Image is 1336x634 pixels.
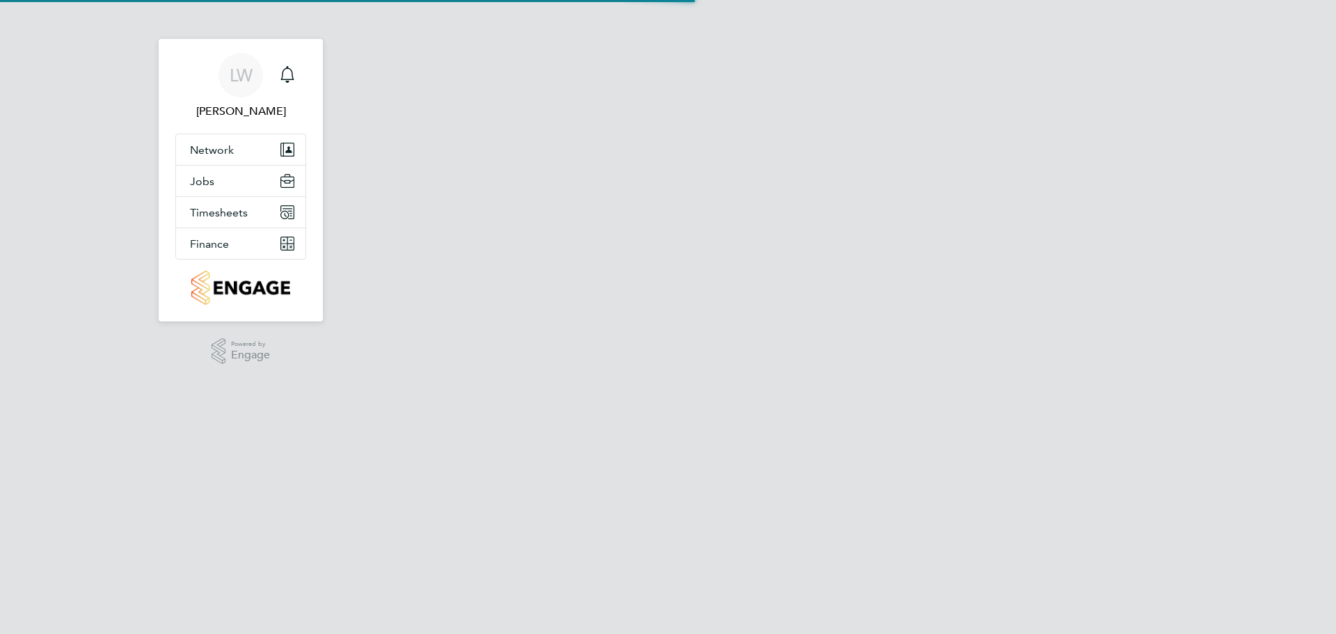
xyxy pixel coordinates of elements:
span: Jobs [190,175,214,188]
a: Powered byEngage [212,338,271,365]
span: Network [190,143,234,157]
button: Jobs [176,166,305,196]
nav: Main navigation [159,39,323,322]
span: Timesheets [190,206,248,219]
span: Finance [190,237,229,251]
button: Timesheets [176,197,305,228]
a: LW[PERSON_NAME] [175,53,306,120]
span: Engage [231,349,270,361]
span: Powered by [231,338,270,350]
img: countryside-properties-logo-retina.png [191,271,289,305]
span: Louis Woodcock [175,103,306,120]
button: Finance [176,228,305,259]
a: Go to home page [175,271,306,305]
span: LW [230,66,253,84]
button: Network [176,134,305,165]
